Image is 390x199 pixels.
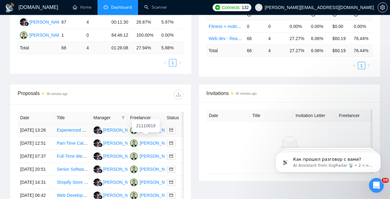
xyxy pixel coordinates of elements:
td: $60.19 [330,32,351,44]
a: Web Developer with Strong Design Skills Needed [57,193,152,198]
td: 66 [245,44,266,57]
td: Shopify Store Design Specialist Needed [54,176,91,189]
span: left [163,61,167,65]
th: Invitation Letter [293,110,336,122]
button: download [174,89,184,99]
td: 5.97% [159,16,184,29]
td: 67 [59,16,84,29]
a: RR[PERSON_NAME] [93,140,139,145]
a: MA[PERSON_NAME] [130,192,175,197]
a: MA[PERSON_NAME] [130,166,175,171]
div: [PERSON_NAME] [140,192,175,199]
td: 27.27 % [287,44,309,57]
td: Total [17,42,59,54]
div: [PERSON_NAME] [140,153,175,160]
td: Part-Time Caller for Client Interviews (Web Dev Projects) [54,137,91,150]
span: filter [121,116,125,120]
span: Status [167,114,192,121]
img: logo [5,3,15,13]
a: RR[PERSON_NAME] [93,166,139,171]
a: RR[PERSON_NAME] [20,19,65,24]
th: Title [54,112,91,124]
img: RR [93,165,101,173]
img: MA [130,152,138,160]
img: gigradar-bm.png [98,130,102,134]
td: 4 [266,32,287,44]
div: [PERSON_NAME] [29,32,65,38]
td: 01:26:08 [109,42,134,54]
img: gigradar-bm.png [24,22,29,26]
span: setting [378,5,387,10]
div: [PERSON_NAME] [103,127,139,133]
a: MA[PERSON_NAME] [130,127,175,132]
img: MA [130,179,138,186]
td: 0 [245,20,266,32]
td: 0.00% [309,20,330,32]
li: Next Page [365,62,373,69]
td: 26.87% [134,16,159,29]
a: Shopify Store Design Specialist Needed [57,180,133,185]
td: 27.27% [287,32,309,44]
td: 76.44% [351,32,373,44]
a: Experienced Angular Developers (Team) for Ongoing Platform Development (30–50h/month) [57,128,234,133]
a: MA[PERSON_NAME] [20,32,65,37]
td: 4 [84,42,109,54]
td: [DATE] 12:51 [18,137,54,150]
a: MA[PERSON_NAME] [130,179,175,184]
a: RR[PERSON_NAME] [93,192,139,197]
img: gigradar-bm.png [98,182,102,186]
img: gigradar-bm.png [98,143,102,147]
a: Senior Software Engineer (U.S. Remote, 4-5 hrs/week, Flexible Schedule) [57,167,199,172]
th: Manager [91,112,128,124]
span: filter [120,113,126,122]
li: Next Page [176,59,184,66]
td: $0.00 [330,20,351,32]
span: 132 [242,4,249,11]
td: Full-Time Web Designer/Developer [54,150,91,163]
span: dashboard [104,5,108,9]
img: RR [93,152,101,160]
a: MA[PERSON_NAME] [130,140,175,145]
span: Score [354,5,365,17]
button: right [176,59,184,66]
img: gigradar-bm.png [98,169,102,173]
td: 66 [245,32,266,44]
a: homeHome [73,5,91,10]
div: [PERSON_NAME] [29,19,65,25]
button: left [162,59,169,66]
div: [PERSON_NAME] [140,166,175,173]
td: 6.06 % [309,44,330,57]
li: 1 [358,62,365,69]
li: 1 [169,59,176,66]
span: download [174,92,183,97]
div: [PERSON_NAME] [140,140,175,147]
td: 27.94 % [134,42,159,54]
span: user [257,5,261,10]
time: 36 minutes ago [46,92,67,96]
td: 5.88 % [159,42,184,54]
td: Experienced Angular Developers (Team) for Ongoing Platform Development (30–50h/month) [54,124,91,137]
td: 76.44 % [351,44,373,57]
span: Manager [93,114,119,121]
img: MA [130,126,138,134]
td: 00:11:30 [109,16,134,29]
a: Fitness + mobile + app+ template [209,24,273,29]
td: 6.06% [309,32,330,44]
div: 21110619 [132,119,160,132]
span: mail [169,128,173,132]
td: [DATE] 13:26 [18,124,54,137]
div: [PERSON_NAME] [103,192,139,199]
img: gigradar-bm.png [98,156,102,160]
iframe: Intercom live chat [369,178,384,193]
img: MA [130,165,138,173]
li: Previous Page [350,62,358,69]
span: LRR [311,5,320,17]
span: mail [169,167,173,171]
a: RR[PERSON_NAME] [93,153,139,158]
span: Invitations [206,89,372,97]
td: 68 [59,42,84,54]
img: upwork-logo.png [215,5,220,10]
div: [PERSON_NAME] [103,179,139,186]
